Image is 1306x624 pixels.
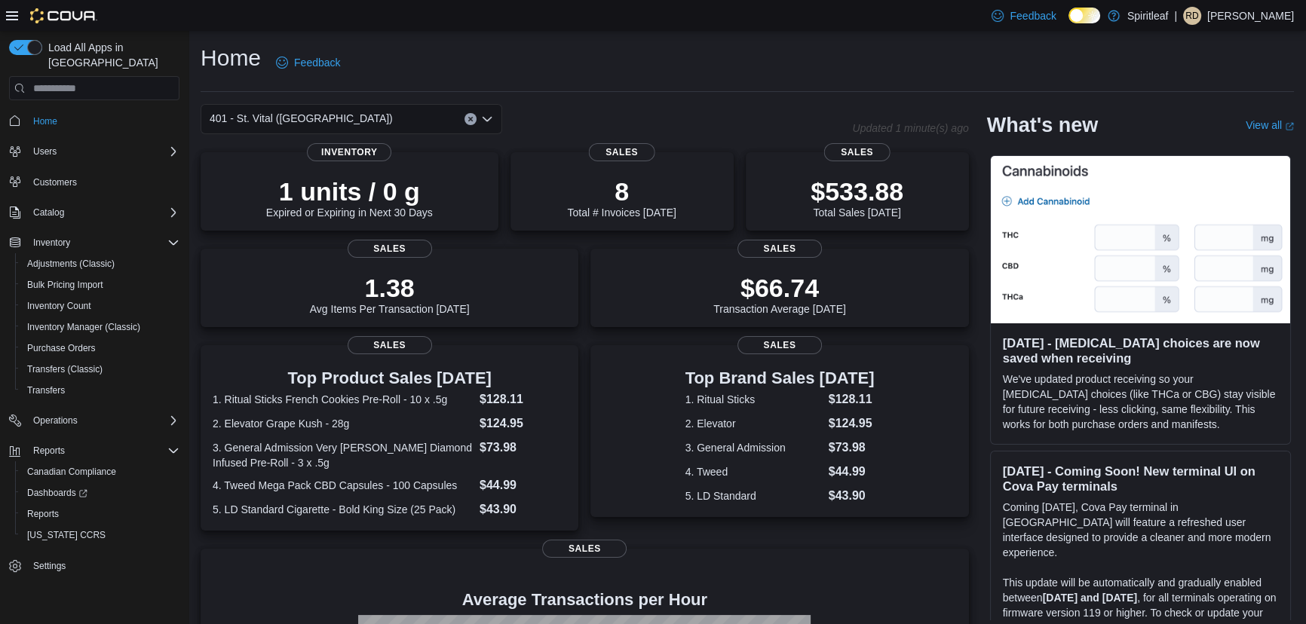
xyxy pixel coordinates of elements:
h3: Top Brand Sales [DATE] [685,369,875,387]
span: Users [33,145,57,158]
button: Inventory [3,232,185,253]
button: Customers [3,171,185,193]
span: Sales [737,336,822,354]
div: Total # Invoices [DATE] [567,176,676,219]
span: Reports [27,442,179,460]
span: Transfers (Classic) [27,363,103,375]
span: RD [1185,7,1198,25]
p: Updated 1 minute(s) ago [852,122,968,134]
svg: External link [1285,122,1294,131]
p: $66.74 [713,273,846,303]
a: Bulk Pricing Import [21,276,109,294]
p: | [1174,7,1177,25]
button: Reports [27,442,71,460]
div: Transaction Average [DATE] [713,273,846,315]
a: Customers [27,173,83,191]
h1: Home [201,43,261,73]
dd: $43.90 [480,500,566,518]
span: Inventory [307,143,391,161]
dt: 4. Tweed Mega Pack CBD Capsules - 100 Capsules [213,478,474,493]
span: Washington CCRS [21,526,179,544]
span: Transfers [27,384,65,396]
button: Clear input [464,113,477,125]
dd: $124.95 [480,414,566,433]
dt: 2. Elevator [685,416,823,431]
dd: $73.98 [480,439,566,457]
p: 8 [567,176,676,206]
dt: 2. Elevator Grape Kush - 28g [213,416,474,431]
span: Inventory Count [21,297,179,315]
a: [US_STATE] CCRS [21,526,112,544]
p: $533.88 [811,176,903,206]
span: Sales [348,240,432,258]
dt: 1. Ritual Sticks [685,392,823,407]
button: Reports [3,440,185,461]
span: Reports [33,445,65,457]
div: Avg Items Per Transaction [DATE] [310,273,470,315]
a: Transfers [21,381,71,399]
span: [US_STATE] CCRS [27,529,106,541]
button: [US_STATE] CCRS [15,525,185,546]
p: Coming [DATE], Cova Pay terminal in [GEOGRAPHIC_DATA] will feature a refreshed user interface des... [1003,500,1278,560]
p: [PERSON_NAME] [1207,7,1294,25]
h4: Average Transactions per Hour [213,591,957,609]
button: Inventory Manager (Classic) [15,317,185,338]
span: Canadian Compliance [21,463,179,481]
span: Reports [21,505,179,523]
span: Sales [542,540,627,558]
button: Inventory Count [15,295,185,317]
img: Cova [30,8,97,23]
span: Settings [27,556,179,575]
span: Sales [737,240,822,258]
span: Adjustments (Classic) [21,255,179,273]
p: Spiritleaf [1127,7,1168,25]
p: 1.38 [310,273,470,303]
span: Feedback [294,55,340,70]
button: Open list of options [481,113,493,125]
span: Catalog [33,206,64,219]
span: Inventory Count [27,300,91,312]
a: Feedback [270,47,346,78]
div: Expired or Expiring in Next 30 Days [266,176,433,219]
span: Bulk Pricing Import [27,279,103,291]
span: Transfers (Classic) [21,360,179,378]
dt: 3. General Admission [685,440,823,455]
dd: $44.99 [480,476,566,494]
button: Users [27,142,63,161]
span: Operations [33,414,78,427]
span: Users [27,142,179,161]
span: Operations [27,411,179,430]
button: Operations [27,411,84,430]
button: Transfers (Classic) [15,359,185,380]
button: Reports [15,503,185,525]
a: Canadian Compliance [21,463,122,481]
button: Adjustments (Classic) [15,253,185,274]
span: Bulk Pricing Import [21,276,179,294]
dd: $128.11 [480,390,566,408]
p: We've updated product receiving so your [MEDICAL_DATA] choices (like THCa or CBG) stay visible fo... [1003,372,1278,432]
a: Transfers (Classic) [21,360,109,378]
a: Dashboards [21,484,94,502]
span: Canadian Compliance [27,466,116,478]
button: Settings [3,555,185,577]
strong: [DATE] and [DATE] [1043,592,1137,604]
dt: 3. General Admission Very [PERSON_NAME] Diamond Infused Pre-Roll - 3 x .5g [213,440,474,470]
button: Home [3,109,185,131]
span: Inventory Manager (Classic) [21,318,179,336]
span: Catalog [27,203,179,222]
a: Settings [27,557,72,575]
div: Ravi D [1183,7,1201,25]
a: Inventory Count [21,297,97,315]
dd: $73.98 [829,439,875,457]
button: Canadian Compliance [15,461,185,482]
span: Home [33,115,57,127]
span: Purchase Orders [21,339,179,357]
a: Feedback [986,1,1062,31]
span: Feedback [1010,8,1056,23]
a: Reports [21,505,65,523]
dt: 1. Ritual Sticks French Cookies Pre-Roll - 10 x .5g [213,392,474,407]
span: Reports [27,508,59,520]
h2: What's new [987,113,1098,137]
dd: $128.11 [829,390,875,408]
span: Dark Mode [1068,23,1069,24]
